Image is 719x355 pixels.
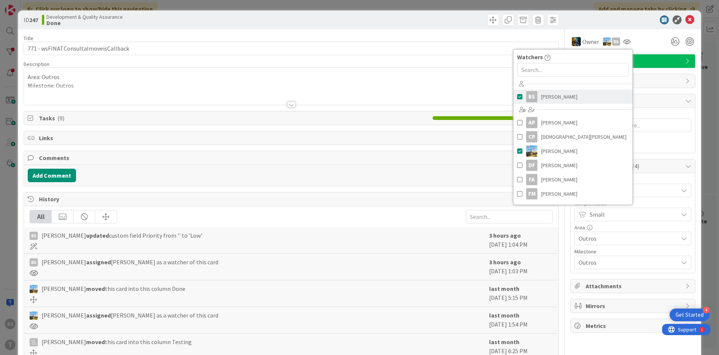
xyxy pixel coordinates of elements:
input: Search... [517,63,629,76]
div: [DATE] 1:54 PM [489,311,553,330]
b: last month [489,285,519,292]
span: [PERSON_NAME] this card into this column Testing [42,337,192,346]
div: 1 [39,3,41,9]
button: Add Comment [28,169,76,182]
span: [PERSON_NAME] [541,188,577,199]
b: 247 [29,16,38,24]
span: Links [39,133,545,142]
div: Get Started [676,311,704,319]
b: updated [86,232,109,239]
b: moved [86,285,105,292]
b: 3 hours ago [489,232,521,239]
div: Complexidade [574,201,691,206]
b: last month [489,338,519,346]
span: Serviço [586,57,682,66]
div: CP [526,131,537,142]
span: Attachments [586,282,682,291]
label: Title [24,35,33,42]
img: DG [30,285,38,293]
img: JC [572,37,581,46]
a: DG[PERSON_NAME] [513,144,632,158]
span: Comments [39,153,545,162]
span: Small [590,209,674,220]
a: CP[DEMOGRAPHIC_DATA][PERSON_NAME] [513,130,632,144]
span: [DEMOGRAPHIC_DATA][PERSON_NAME] [541,131,627,142]
span: Tasks [39,114,429,123]
span: [PERSON_NAME] [541,91,577,102]
input: type card name here... [24,42,559,55]
a: DF[PERSON_NAME] [513,158,632,172]
span: Mirrors [586,301,682,310]
b: last month [489,312,519,319]
div: DF [526,160,537,171]
a: AP[PERSON_NAME] [513,115,632,130]
span: Dates [586,76,682,85]
span: Support [16,1,34,10]
a: FM[PERSON_NAME] [513,187,632,201]
div: AP [526,117,537,128]
span: [PERSON_NAME] [541,117,577,128]
span: Owner [582,37,599,46]
span: History [39,195,545,204]
p: Milestone: Outros [28,81,555,90]
span: [PERSON_NAME] [541,174,577,185]
div: Area [574,225,691,230]
span: ID [24,15,38,24]
span: Description [24,61,49,67]
span: [PERSON_NAME] this card into this column Done [42,284,185,293]
img: DG [603,37,611,46]
a: FC[PERSON_NAME] [513,201,632,215]
div: FM [526,188,537,199]
div: Priority [574,177,691,182]
b: moved [86,338,105,346]
span: Development & Quality Assurance [46,14,123,20]
div: [DATE] 1:04 PM [489,231,553,250]
div: [DATE] 1:03 PM [489,258,553,276]
span: [PERSON_NAME] [PERSON_NAME] as a watcher of this card [42,311,218,320]
b: Done [46,20,123,26]
span: Metrics [586,321,682,330]
div: All [30,210,52,223]
div: 4 [703,307,710,313]
span: Watchers [517,52,543,61]
div: BS [526,91,537,102]
div: BS [30,232,38,240]
input: Search... [466,210,553,223]
img: DG [30,312,38,320]
img: DG [526,145,537,157]
span: Outros [579,233,674,244]
a: BS[PERSON_NAME] [513,90,632,104]
b: assigned [86,312,111,319]
span: [PERSON_NAME] custom field Priority from '' to 'Low' [42,231,202,240]
b: 3 hours ago [489,258,521,266]
span: [PERSON_NAME] [541,145,577,157]
div: BS [30,258,38,267]
a: FA[PERSON_NAME] [513,172,632,187]
div: Open Get Started checklist, remaining modules: 4 [670,309,710,321]
p: Area: Outros [28,73,555,81]
span: [PERSON_NAME] [PERSON_NAME] as a watcher of this card [42,258,218,267]
span: ( 9 ) [57,114,64,122]
b: assigned [86,258,111,266]
span: Outros [579,257,674,268]
div: [DATE] 5:15 PM [489,284,553,303]
div: BS [612,37,620,46]
span: Block [586,96,682,105]
span: Custom Fields [586,162,682,171]
span: [PERSON_NAME] [541,160,577,171]
div: Milestone [574,249,691,254]
div: FA [526,174,537,185]
span: ( 4/4 ) [627,162,639,170]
